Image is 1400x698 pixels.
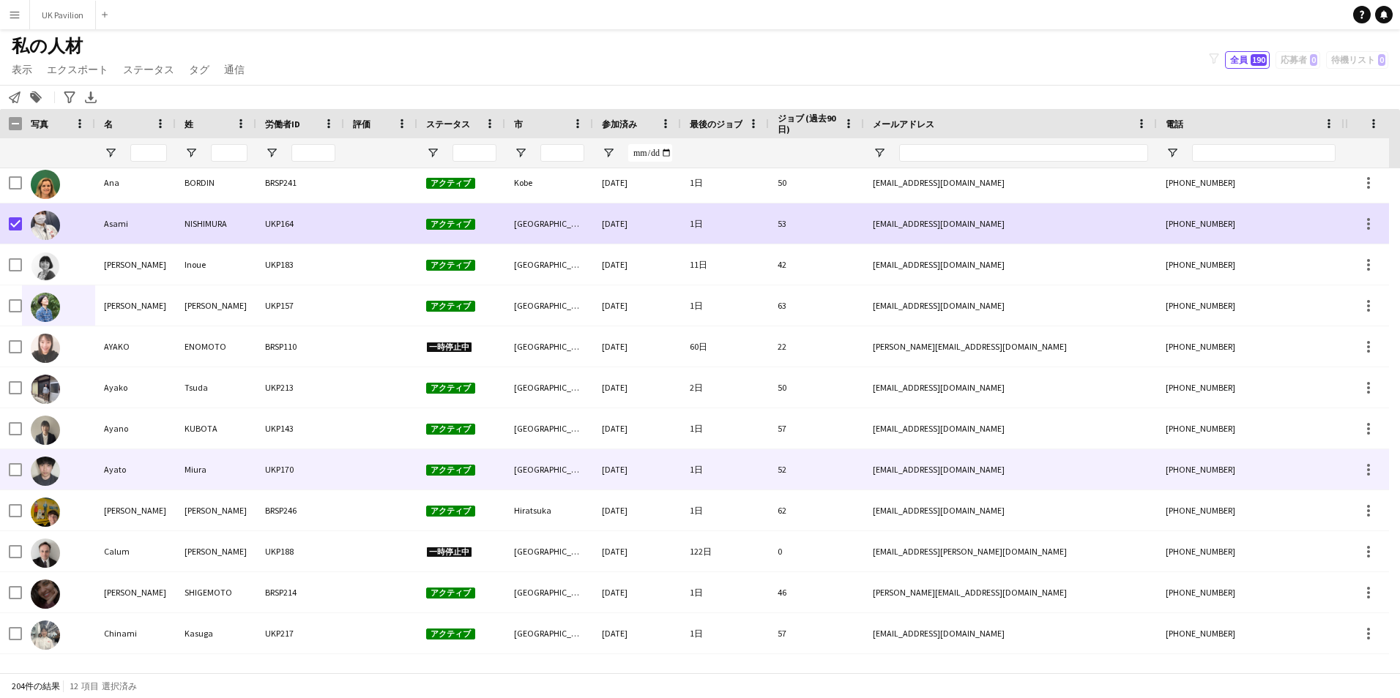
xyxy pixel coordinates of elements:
div: 57 [769,408,864,449]
div: [GEOGRAPHIC_DATA] [505,449,593,489]
a: エクスポート [41,60,114,79]
span: 評価 [353,119,371,130]
button: フィルターメニューを開く [104,146,117,160]
div: [DATE] [593,367,681,408]
div: [GEOGRAPHIC_DATA] [505,613,593,653]
div: NISHIMURA [176,203,256,244]
img: Chinami Kasuga [31,620,60,650]
span: 電話 [1166,119,1183,130]
div: [EMAIL_ADDRESS][PERSON_NAME][DOMAIN_NAME] [864,531,1157,571]
span: ステータス [426,119,470,130]
div: 50 [769,162,864,203]
div: Kobe [505,162,593,203]
span: 通信 [224,63,245,76]
div: UKP188 [256,531,344,571]
input: メールアドレス フィルター入力 [899,144,1148,162]
div: 53 [769,203,864,244]
div: [DATE] [593,654,681,694]
button: UK Pavilion [30,1,96,29]
div: [PERSON_NAME][EMAIL_ADDRESS][DOMAIN_NAME] [864,326,1157,367]
div: 1日 [681,654,769,694]
div: Inoue [176,244,256,285]
span: 一時停止中 [426,342,472,353]
div: [PHONE_NUMBER] [1157,408,1344,449]
span: アクティブ [426,219,475,230]
div: [DATE] [593,326,681,367]
div: UKP170 [256,449,344,489]
div: [PHONE_NUMBER] [1157,367,1344,408]
button: フィルターメニューを開く [873,146,886,160]
div: 1日 [681,449,769,489]
div: [DATE] [593,572,681,612]
div: [PERSON_NAME] [95,490,176,530]
div: UKP177 [256,654,344,694]
img: Aya WATANABE [31,293,60,322]
a: タグ [183,60,215,79]
div: UKP183 [256,244,344,285]
div: 1日 [681,162,769,203]
div: [DATE] [593,531,681,571]
span: アクティブ [426,260,475,271]
img: Calum Kelly [31,538,60,568]
button: フィルターメニューを開く [1166,146,1179,160]
div: [EMAIL_ADDRESS][DOMAIN_NAME] [864,285,1157,326]
span: ステータス [123,63,174,76]
div: 22 [769,326,864,367]
div: Hiratsuka [505,490,593,530]
img: Asami NISHIMURA [31,211,60,240]
app-action-btn: タグに追加 [27,89,45,106]
div: [EMAIL_ADDRESS][DOMAIN_NAME] [864,244,1157,285]
div: [PHONE_NUMBER] [1157,244,1344,285]
div: [DATE] [593,244,681,285]
div: [DATE] [593,449,681,489]
div: BRSP214 [256,572,344,612]
span: 市 [514,119,523,130]
div: 42 [769,244,864,285]
div: [PERSON_NAME] [95,572,176,612]
div: 1日 [681,408,769,449]
div: [PERSON_NAME] [176,531,256,571]
div: Calum [95,531,176,571]
div: [PERSON_NAME] [95,285,176,326]
span: アクティブ [426,424,475,435]
a: ステータス [117,60,180,79]
img: Ana BORDIN [31,170,60,199]
div: [DATE] [593,203,681,244]
div: 50 [769,367,864,408]
div: [GEOGRAPHIC_DATA] [505,285,593,326]
span: アクティブ [426,383,475,394]
img: AYAKO ENOMOTO [31,334,60,363]
div: UKP217 [256,613,344,653]
div: UKP213 [256,367,344,408]
a: 通信 [218,60,250,79]
img: Aya Inoue [31,252,60,281]
div: 63 [769,285,864,326]
div: 60日 [681,326,769,367]
div: Ayako [95,367,176,408]
span: 表示 [12,63,32,76]
div: [PERSON_NAME] [176,490,256,530]
div: [EMAIL_ADDRESS][DOMAIN_NAME] [864,613,1157,653]
span: メールアドレス [873,119,934,130]
input: 労働者ID フィルター入力 [291,144,335,162]
input: 参加済み フィルター入力 [628,144,672,162]
img: Caroline SHIGEMOTO [31,579,60,609]
div: KUBOTA [176,408,256,449]
img: Bruno Abe [31,498,60,527]
div: [DATE] [593,408,681,449]
div: BRSP110 [256,326,344,367]
div: [EMAIL_ADDRESS][DOMAIN_NAME] [864,162,1157,203]
div: 1日 [681,285,769,326]
span: タグ [189,63,209,76]
div: Kasuga [176,613,256,653]
div: 1日 [681,572,769,612]
div: Ayano [95,408,176,449]
div: [EMAIL_ADDRESS][DOMAIN_NAME] [864,449,1157,489]
div: [PHONE_NUMBER] [1157,449,1344,489]
div: BRSP241 [256,162,344,203]
div: [DATE] [593,613,681,653]
div: 1日 [681,613,769,653]
div: Chinami [95,613,176,653]
input: 姓 フィルター入力 [211,144,247,162]
div: 62 [769,490,864,530]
